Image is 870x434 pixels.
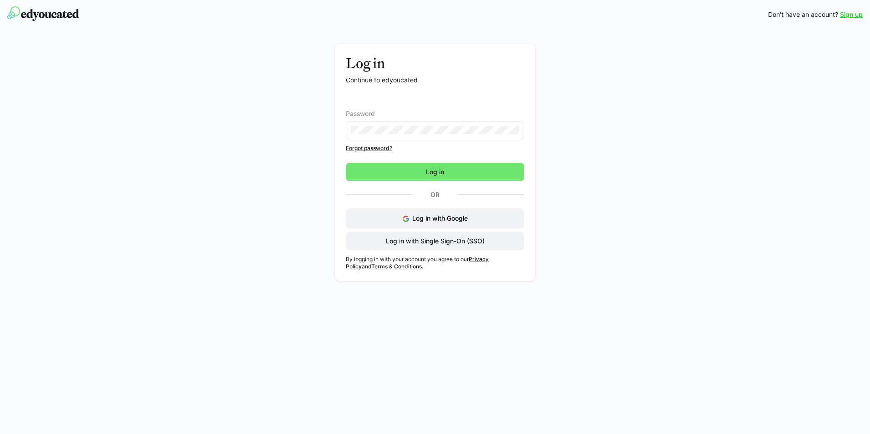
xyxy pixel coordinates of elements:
[346,145,524,152] a: Forgot password?
[346,256,524,270] p: By logging in with your account you agree to our and .
[7,6,79,21] img: edyoucated
[425,167,445,177] span: Log in
[346,55,524,72] h3: Log in
[412,214,468,222] span: Log in with Google
[346,163,524,181] button: Log in
[346,208,524,228] button: Log in with Google
[768,10,838,19] span: Don't have an account?
[413,188,457,201] p: Or
[384,237,486,246] span: Log in with Single Sign-On (SSO)
[371,263,422,270] a: Terms & Conditions
[346,110,375,117] span: Password
[346,256,489,270] a: Privacy Policy
[346,76,524,85] p: Continue to edyoucated
[840,10,863,19] a: Sign up
[346,232,524,250] button: Log in with Single Sign-On (SSO)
